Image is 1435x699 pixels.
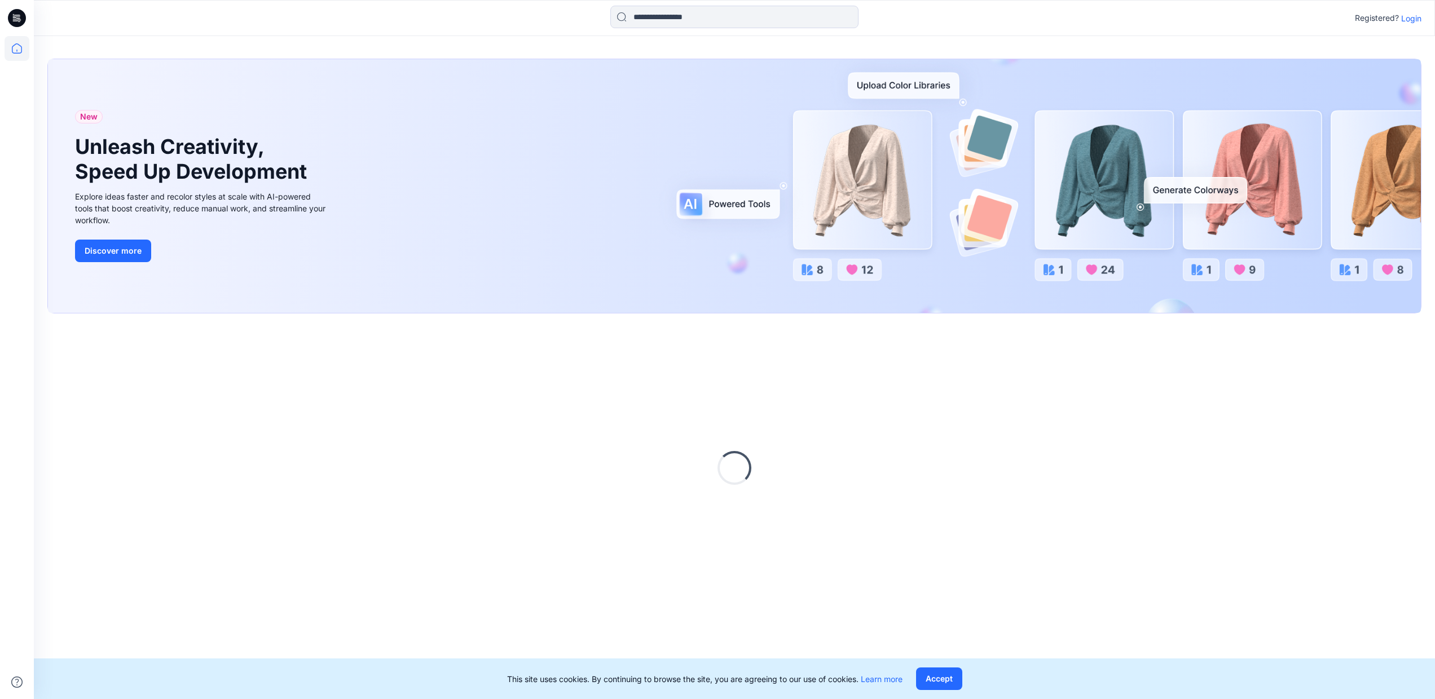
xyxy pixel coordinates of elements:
[507,673,903,685] p: This site uses cookies. By continuing to browse the site, you are agreeing to our use of cookies.
[1355,11,1399,25] p: Registered?
[75,135,312,183] h1: Unleash Creativity, Speed Up Development
[75,191,329,226] div: Explore ideas faster and recolor styles at scale with AI-powered tools that boost creativity, red...
[75,240,329,262] a: Discover more
[80,110,98,123] span: New
[916,667,962,690] button: Accept
[1401,12,1421,24] p: Login
[75,240,151,262] button: Discover more
[861,674,903,684] a: Learn more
